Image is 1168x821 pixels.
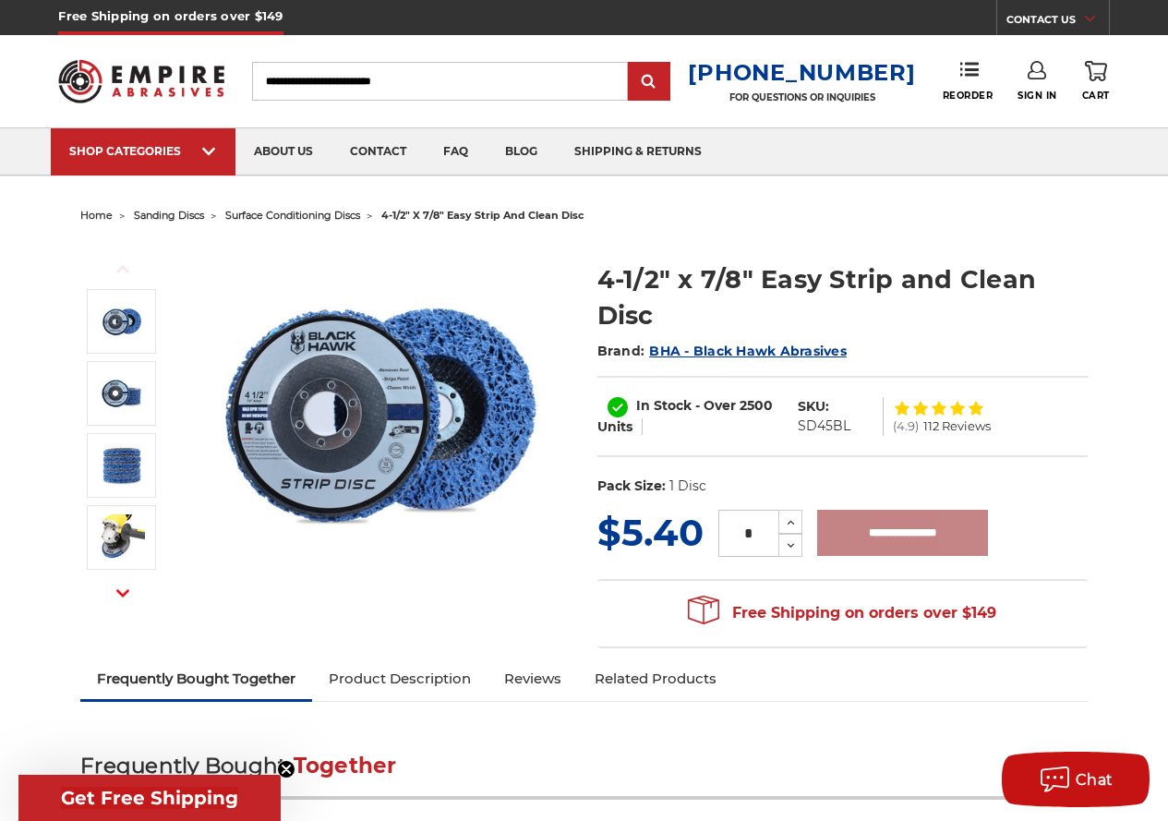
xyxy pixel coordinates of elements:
[649,343,847,359] a: BHA - Black Hawk Abrasives
[1017,90,1057,102] span: Sign In
[1082,90,1110,102] span: Cart
[61,787,238,809] span: Get Free Shipping
[923,420,991,432] span: 112 Reviews
[688,91,915,103] p: FOR QUESTIONS OR INQUIRIES
[69,144,217,158] div: SHOP CATEGORIES
[58,49,223,114] img: Empire Abrasives
[597,477,666,496] dt: Pack Size:
[225,209,360,222] a: surface conditioning discs
[277,760,295,779] button: Close teaser
[1082,61,1110,102] a: Cart
[312,658,488,699] a: Product Description
[688,59,915,86] a: [PHONE_NUMBER]
[893,420,919,432] span: (4.9)
[636,397,692,414] span: In Stock
[798,397,829,417] dt: SKU:
[235,128,331,175] a: about us
[798,417,850,436] dd: SD45BL
[556,128,720,175] a: shipping & returns
[381,209,584,222] span: 4-1/2" x 7/8" easy strip and clean disc
[597,510,704,555] span: $5.40
[597,343,645,359] span: Brand:
[99,372,145,416] img: 4-1/2" x 7/8" Easy Strip and Clean Disc
[18,775,281,821] div: Get Free ShippingClose teaser
[688,595,996,632] span: Free Shipping on orders over $149
[488,658,578,699] a: Reviews
[80,209,113,222] a: home
[1076,771,1114,789] span: Chat
[669,477,706,496] dd: 1 Disc
[631,64,668,101] input: Submit
[134,209,204,222] a: sanding discs
[101,573,145,613] button: Next
[99,300,145,344] img: 4-1/2" x 7/8" Easy Strip and Clean Disc
[80,753,286,779] span: Frequently Bought
[943,61,993,101] a: Reorder
[331,128,425,175] a: contact
[597,418,632,435] span: Units
[101,249,145,289] button: Previous
[425,128,487,175] a: faq
[943,90,993,102] span: Reorder
[196,242,565,586] img: 4-1/2" x 7/8" Easy Strip and Clean Disc
[1002,752,1150,807] button: Chat
[740,397,773,414] span: 2500
[294,753,397,779] span: Together
[695,397,736,414] span: - Over
[99,444,145,488] img: 4-1/2" x 7/8" Easy Strip and Clean Disc
[487,128,556,175] a: blog
[578,658,733,699] a: Related Products
[80,658,312,699] a: Frequently Bought Together
[99,514,145,561] img: 4-1/2" x 7/8" Easy Strip and Clean Disc
[597,261,1088,333] h1: 4-1/2" x 7/8" Easy Strip and Clean Disc
[1006,9,1109,35] a: CONTACT US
